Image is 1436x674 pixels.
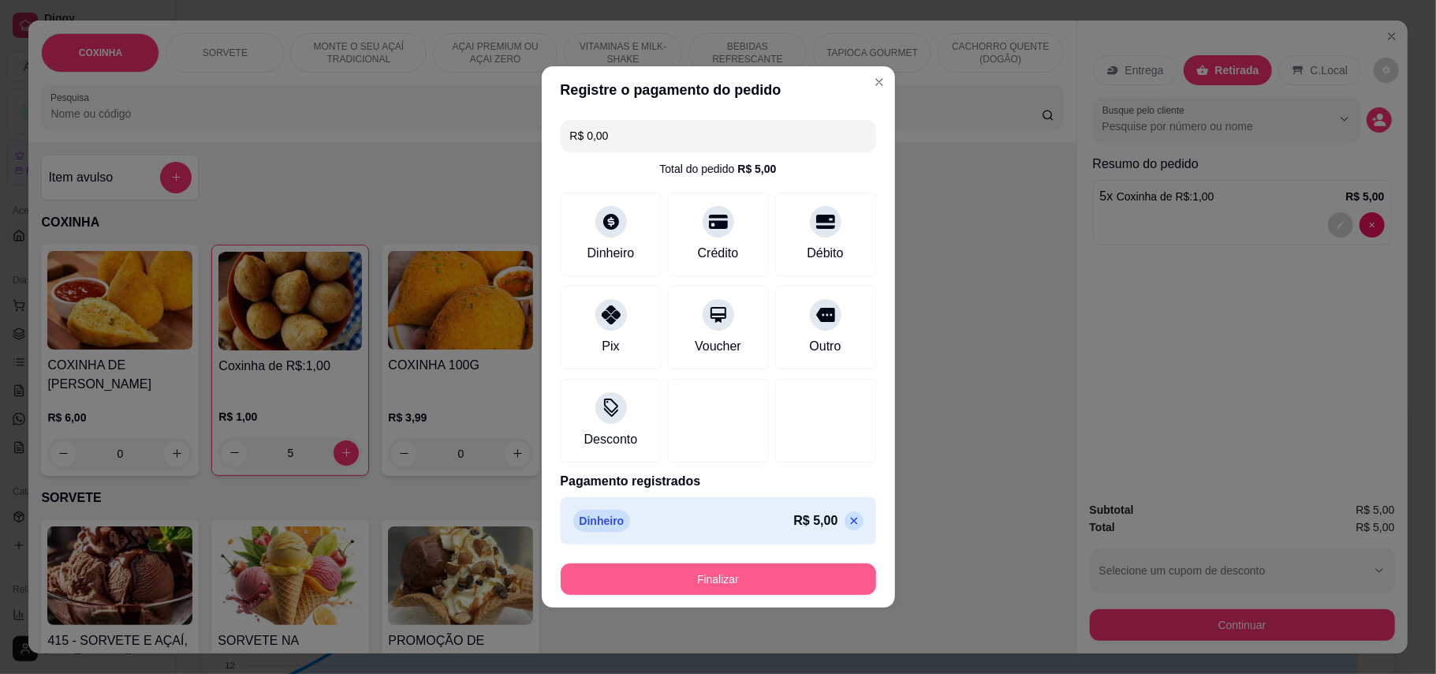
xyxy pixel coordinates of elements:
button: Finalizar [561,564,876,595]
p: Dinheiro [573,510,631,532]
input: Ex.: hambúrguer de cordeiro [570,120,867,152]
div: Outro [809,337,841,356]
div: Crédito [698,244,739,263]
div: Total do pedido [659,161,776,177]
div: Voucher [695,337,741,356]
header: Registre o pagamento do pedido [542,66,895,114]
div: Desconto [584,430,638,449]
p: Pagamento registrados [561,472,876,491]
p: R$ 5,00 [793,511,837,530]
div: Pix [602,337,619,356]
div: Débito [807,244,843,263]
div: Dinheiro [587,244,635,263]
div: R$ 5,00 [737,161,776,177]
button: Close [867,69,892,95]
